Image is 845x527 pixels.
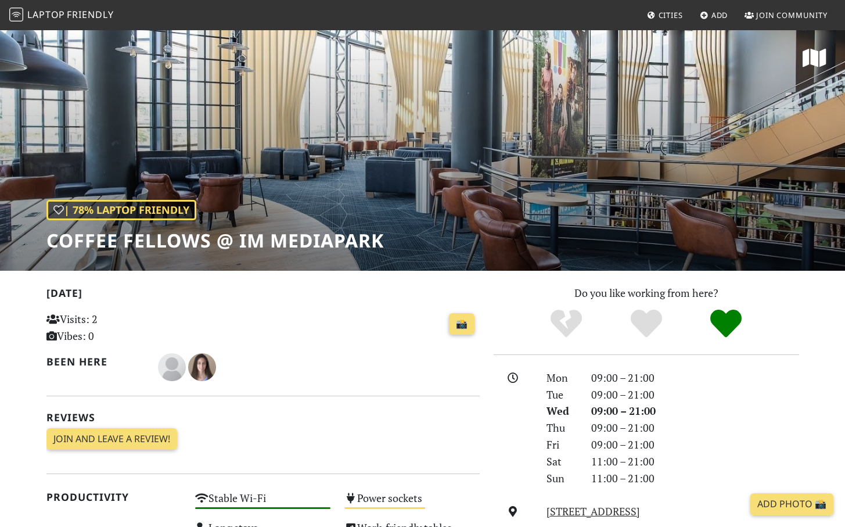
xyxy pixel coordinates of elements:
div: Definitely! [686,308,766,340]
div: 09:00 – 21:00 [584,386,806,403]
a: Join and leave a review! [46,428,177,450]
div: Thu [540,420,584,436]
img: blank-535327c66bd565773addf3077783bbfce4b00ec00e9fd257753287c682c7fa38.png [158,353,186,381]
a: [STREET_ADDRESS] [546,504,640,518]
div: Sun [540,470,584,487]
div: 11:00 – 21:00 [584,453,806,470]
h2: Been here [46,356,145,368]
h2: Productivity [46,491,182,503]
span: Friendly [67,8,113,21]
a: Add [695,5,733,26]
a: Add Photo 📸 [750,493,833,515]
span: Join Community [756,10,828,20]
span: Add [711,10,728,20]
img: LaptopFriendly [9,8,23,21]
div: 09:00 – 21:00 [584,403,806,420]
img: 4485-karime.jpg [188,353,216,381]
div: 09:00 – 21:00 [584,420,806,436]
div: 09:00 – 21:00 [584,436,806,453]
div: Stable Wi-Fi [188,489,337,518]
h1: Coffee Fellows @ Im Mediapark [46,230,384,252]
a: Cities [642,5,688,26]
div: 11:00 – 21:00 [584,470,806,487]
div: No [526,308,606,340]
a: 📸 [449,313,474,335]
div: 09:00 – 21:00 [584,370,806,386]
div: | 78% Laptop Friendly [46,200,196,220]
div: Wed [540,403,584,420]
h2: [DATE] [46,287,480,304]
a: Join Community [740,5,832,26]
a: LaptopFriendly LaptopFriendly [9,5,114,26]
h2: Reviews [46,411,480,424]
p: Do you like working from here? [494,285,799,302]
div: Fri [540,436,584,453]
span: Cities [659,10,683,20]
div: Tue [540,386,584,403]
span: karime Villanueva [188,359,216,373]
p: Visits: 2 Vibes: 0 [46,311,182,345]
div: Yes [606,308,686,340]
div: Mon [540,370,584,386]
div: Power sockets [337,489,487,518]
span: Laptop [27,8,65,21]
div: Sat [540,453,584,470]
span: Niklas [158,359,188,373]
